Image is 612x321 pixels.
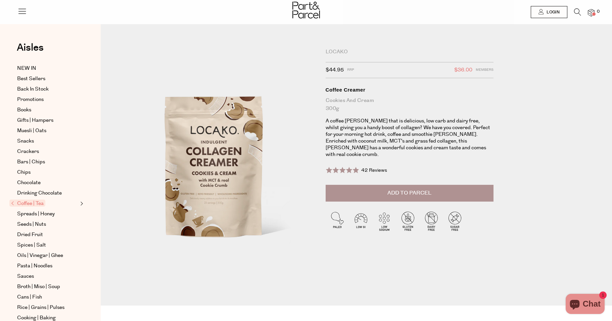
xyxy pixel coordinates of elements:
[326,66,344,74] span: $44.95
[17,293,78,301] a: Cans | Fish
[454,66,472,74] span: $36.00
[420,209,443,233] img: P_P-ICONS-Live_Bec_V11_Dairy_Free.svg
[17,158,78,166] a: Bars | Chips
[17,252,63,260] span: Oils | Vinegar | Ghee
[17,75,78,83] a: Best Sellers
[326,97,493,113] div: Cookies and Cream 300g
[396,209,420,233] img: P_P-ICONS-Live_Bec_V11_Gluten_Free.svg
[17,283,60,291] span: Broth | Miso | Soup
[17,127,46,135] span: Muesli | Oats
[17,106,78,114] a: Books
[17,75,45,83] span: Best Sellers
[17,231,78,239] a: Dried Fruit
[17,168,78,176] a: Chips
[17,85,49,93] span: Back In Stock
[121,51,316,280] img: Coffee Creamer
[17,64,78,72] a: NEW IN
[476,66,493,74] span: Members
[17,262,52,270] span: Pasta | Noodles
[17,304,78,312] a: Rice | Grains | Pulses
[17,283,78,291] a: Broth | Miso | Soup
[17,304,64,312] span: Rice | Grains | Pulses
[17,116,78,124] a: Gifts | Hampers
[17,241,46,249] span: Spices | Salt
[17,210,55,218] span: Spreads | Honey
[17,241,78,249] a: Spices | Salt
[17,272,78,280] a: Sauces
[326,185,493,202] button: Add to Parcel
[387,189,431,197] span: Add to Parcel
[17,210,78,218] a: Spreads | Honey
[17,127,78,135] a: Muesli | Oats
[17,262,78,270] a: Pasta | Noodles
[17,293,42,301] span: Cans | Fish
[17,231,43,239] span: Dried Fruit
[17,158,45,166] span: Bars | Chips
[443,209,467,233] img: P_P-ICONS-Live_Bec_V11_Sugar_Free.svg
[17,96,44,104] span: Promotions
[531,6,567,18] a: Login
[17,64,36,72] span: NEW IN
[17,220,78,228] a: Seeds | Nuts
[79,200,83,208] button: Expand/Collapse Coffee | Tea
[326,49,493,55] div: Locako
[347,66,354,74] span: RRP
[17,168,31,176] span: Chips
[326,209,349,233] img: P_P-ICONS-Live_Bec_V11_Paleo.svg
[17,220,46,228] span: Seeds | Nuts
[17,179,78,187] a: Chocolate
[9,200,45,207] span: Coffee | Tea
[292,2,320,18] img: Part&Parcel
[17,96,78,104] a: Promotions
[17,179,41,187] span: Chocolate
[17,252,78,260] a: Oils | Vinegar | Ghee
[17,148,39,156] span: Crackers
[17,137,78,145] a: Snacks
[17,272,34,280] span: Sauces
[17,40,44,55] span: Aisles
[349,209,373,233] img: P_P-ICONS-Live_Bec_V11_Low_Gi.svg
[17,189,78,197] a: Drinking Chocolate
[588,9,595,16] a: 0
[17,189,62,197] span: Drinking Chocolate
[11,200,78,208] a: Coffee | Tea
[326,118,493,158] p: A coffee [PERSON_NAME] that is delicious, low carb and dairy free, whilst giving you a handy boos...
[17,106,31,114] span: Books
[17,148,78,156] a: Crackers
[17,116,53,124] span: Gifts | Hampers
[17,137,34,145] span: Snacks
[545,9,560,15] span: Login
[326,87,493,93] div: Coffee Creamer
[17,43,44,59] a: Aisles
[17,85,78,93] a: Back In Stock
[361,167,387,174] span: 42 Reviews
[595,9,601,15] span: 0
[373,209,396,233] img: P_P-ICONS-Live_Bec_V11_Low_Sodium.svg
[564,294,607,316] inbox-online-store-chat: Shopify online store chat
